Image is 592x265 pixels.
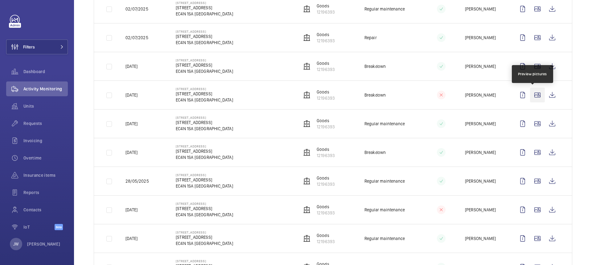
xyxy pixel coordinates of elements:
p: [STREET_ADDRESS] [176,1,233,5]
span: Reports [23,189,68,196]
p: [DATE] [125,121,138,127]
p: Regular maintenance [364,235,405,242]
p: Repair [364,35,377,41]
p: [STREET_ADDRESS] [176,33,233,39]
p: [DATE] [125,63,138,69]
p: 02/07/2025 [125,35,148,41]
p: [PERSON_NAME] [465,121,496,127]
p: [PERSON_NAME] [465,35,496,41]
p: [STREET_ADDRESS] [176,119,233,126]
p: 28/05/2025 [125,178,149,184]
p: [STREET_ADDRESS] [176,259,233,263]
p: Goods [317,146,335,152]
button: Filters [6,39,68,54]
p: JW [13,241,18,247]
p: [PERSON_NAME] [465,207,496,213]
p: [STREET_ADDRESS] [176,234,233,240]
p: [PERSON_NAME] [465,149,496,155]
p: [PERSON_NAME] [465,6,496,12]
p: 12196393 [317,38,335,44]
p: EC4N 1SA [GEOGRAPHIC_DATA] [176,212,233,218]
p: 12196393 [317,152,335,159]
p: EC4N 1SA [GEOGRAPHIC_DATA] [176,126,233,132]
p: EC4N 1SA [GEOGRAPHIC_DATA] [176,154,233,160]
p: [STREET_ADDRESS] [176,202,233,205]
p: Goods [317,232,335,238]
p: EC4N 1SA [GEOGRAPHIC_DATA] [176,183,233,189]
p: Breakdown [364,149,386,155]
p: Goods [317,60,335,66]
p: 12196393 [317,124,335,130]
p: Goods [317,175,335,181]
p: [PERSON_NAME] [465,63,496,69]
img: elevator.svg [303,34,310,41]
p: EC4N 1SA [GEOGRAPHIC_DATA] [176,39,233,46]
p: [STREET_ADDRESS] [176,173,233,177]
p: EC4N 1SA [GEOGRAPHIC_DATA] [176,11,233,17]
span: Units [23,103,68,109]
span: Overtime [23,155,68,161]
p: 12196393 [317,210,335,216]
p: [STREET_ADDRESS] [176,91,233,97]
p: Regular maintenance [364,6,405,12]
img: elevator.svg [303,120,310,127]
span: Invoicing [23,138,68,144]
img: elevator.svg [303,177,310,185]
img: elevator.svg [303,5,310,13]
p: [PERSON_NAME] [465,178,496,184]
p: [STREET_ADDRESS] [176,148,233,154]
span: Dashboard [23,68,68,75]
p: Goods [317,89,335,95]
img: elevator.svg [303,149,310,156]
p: [STREET_ADDRESS] [176,230,233,234]
p: [STREET_ADDRESS] [176,177,233,183]
span: Filters [23,44,35,50]
span: Contacts [23,207,68,213]
p: EC4N 1SA [GEOGRAPHIC_DATA] [176,68,233,74]
p: Goods [317,118,335,124]
img: elevator.svg [303,235,310,242]
p: [PERSON_NAME] [465,92,496,98]
p: 12196393 [317,66,335,72]
p: 02/07/2025 [125,6,148,12]
p: EC4N 1SA [GEOGRAPHIC_DATA] [176,97,233,103]
p: [STREET_ADDRESS] [176,205,233,212]
img: elevator.svg [303,206,310,213]
p: Goods [317,3,335,9]
p: [STREET_ADDRESS] [176,116,233,119]
p: [STREET_ADDRESS] [176,58,233,62]
p: [DATE] [125,92,138,98]
span: Requests [23,120,68,126]
p: 12196393 [317,238,335,245]
span: IoT [23,224,55,230]
p: 12196393 [317,181,335,187]
p: Regular maintenance [364,178,405,184]
img: elevator.svg [303,63,310,70]
p: [STREET_ADDRESS] [176,62,233,68]
span: Insurance items [23,172,68,178]
p: [DATE] [125,207,138,213]
div: Preview pictures [518,71,547,77]
span: Activity Monitoring [23,86,68,92]
p: Goods [317,31,335,38]
p: Regular maintenance [364,207,405,213]
p: [STREET_ADDRESS] [176,144,233,148]
p: [STREET_ADDRESS] [176,5,233,11]
p: Regular maintenance [364,121,405,127]
p: 12196393 [317,9,335,15]
p: [DATE] [125,149,138,155]
p: [DATE] [125,235,138,242]
p: [PERSON_NAME] [465,235,496,242]
p: Breakdown [364,63,386,69]
p: [STREET_ADDRESS] [176,87,233,91]
p: [PERSON_NAME] [27,241,60,247]
span: Beta [55,224,63,230]
p: Goods [317,204,335,210]
p: EC4N 1SA [GEOGRAPHIC_DATA] [176,240,233,246]
img: elevator.svg [303,91,310,99]
p: Breakdown [364,92,386,98]
p: [STREET_ADDRESS] [176,30,233,33]
p: 12196393 [317,95,335,101]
